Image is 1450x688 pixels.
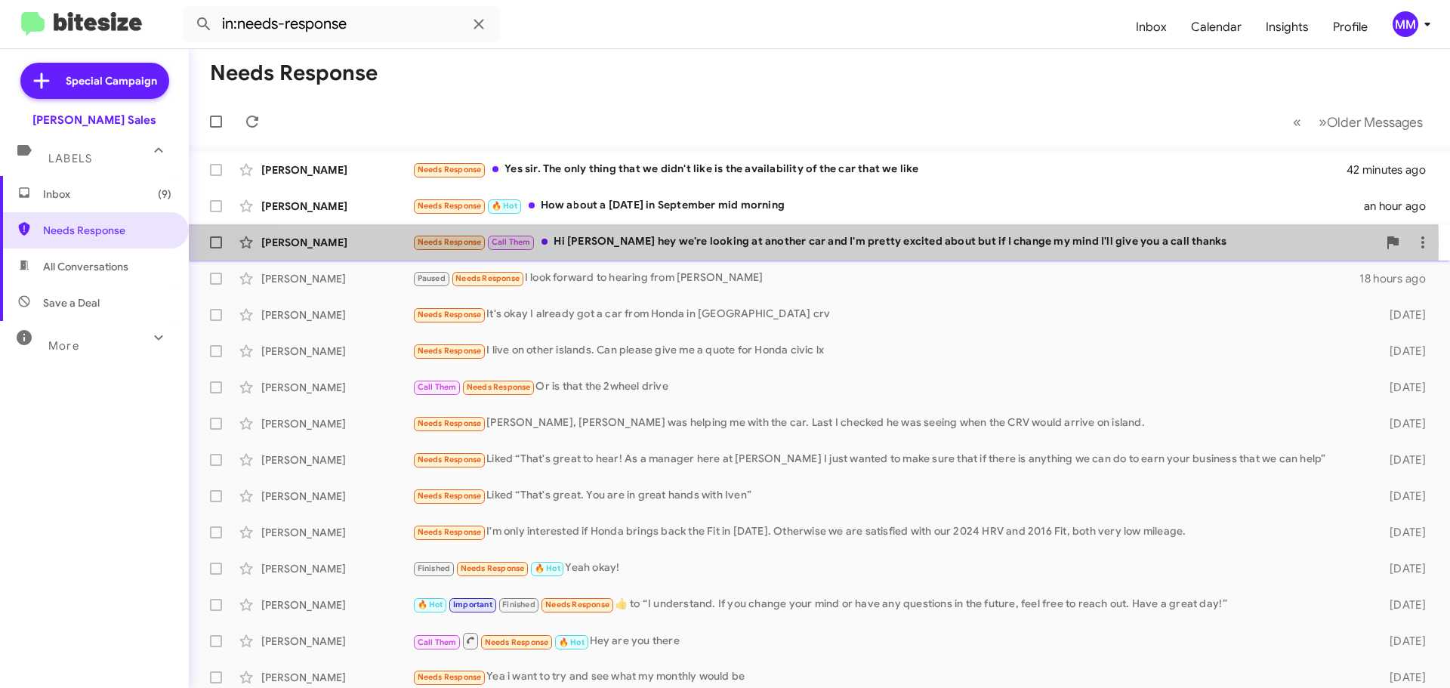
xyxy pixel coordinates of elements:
span: Needs Response [418,672,482,682]
span: Needs Response [418,201,482,211]
span: Needs Response [418,455,482,464]
div: [DATE] [1365,525,1438,540]
span: Needs Response [418,165,482,174]
span: Call Them [418,382,457,392]
div: Yea i want to try and see what my monthly would be [412,668,1365,686]
span: Inbox [43,187,171,202]
div: [PERSON_NAME] [261,525,412,540]
div: It's okay I already got a car from Honda in [GEOGRAPHIC_DATA] crv [412,306,1365,323]
div: [PERSON_NAME] [261,452,412,467]
a: Special Campaign [20,63,169,99]
input: Search [183,6,500,42]
div: [DATE] [1365,380,1438,395]
div: [PERSON_NAME] [261,235,412,250]
div: MM [1393,11,1418,37]
div: [PERSON_NAME] [261,597,412,612]
div: [DATE] [1365,489,1438,504]
div: I'm only interested if Honda brings back the Fit in [DATE]. Otherwise we are satisfied with our 2... [412,523,1365,541]
div: 42 minutes ago [1347,162,1438,177]
div: I live on other islands. Can please give me a quote for Honda civic lx [412,342,1365,359]
div: [PERSON_NAME] [261,634,412,649]
div: [DATE] [1365,561,1438,576]
div: Hey are you there [412,631,1365,650]
div: [DATE] [1365,307,1438,322]
span: 🔥 Hot [418,600,443,609]
div: [PERSON_NAME] [261,162,412,177]
div: an hour ago [1364,199,1438,214]
nav: Page navigation example [1285,106,1432,137]
div: [DATE] [1365,634,1438,649]
span: Special Campaign [66,73,157,88]
span: Needs Response [418,527,482,537]
div: [DATE] [1365,344,1438,359]
div: [PERSON_NAME] Sales [32,113,156,128]
span: » [1319,113,1327,131]
span: Older Messages [1327,114,1423,131]
span: Labels [48,152,92,165]
div: [PERSON_NAME] [261,271,412,286]
span: Call Them [492,237,531,247]
a: Profile [1321,5,1380,49]
div: Hi [PERSON_NAME] hey we're looking at another car and I'm pretty excited about but if I change my... [412,233,1377,251]
span: Needs Response [418,237,482,247]
div: [PERSON_NAME] [261,489,412,504]
span: Needs Response [455,273,520,283]
div: Liked “That's great to hear! As a manager here at [PERSON_NAME] I just wanted to make sure that i... [412,451,1365,468]
span: Important [453,600,492,609]
span: 🔥 Hot [492,201,517,211]
div: [PERSON_NAME] [261,670,412,685]
span: Needs Response [418,310,482,319]
span: « [1293,113,1301,131]
div: I look forward to hearing from [PERSON_NAME] [412,270,1359,287]
span: Finished [418,563,451,573]
span: Needs Response [43,223,171,238]
div: Or is that the 2wheel drive [412,378,1365,396]
button: MM [1380,11,1433,37]
span: 🔥 Hot [535,563,560,573]
span: Needs Response [545,600,609,609]
div: [PERSON_NAME] [261,416,412,431]
div: How about a [DATE] in September mid morning [412,197,1364,214]
div: [DATE] [1365,452,1438,467]
button: Previous [1284,106,1310,137]
span: All Conversations [43,259,128,274]
span: 🔥 Hot [559,637,585,647]
div: [PERSON_NAME] [261,561,412,576]
div: [PERSON_NAME], [PERSON_NAME] was helping me with the car. Last I checked he was seeing when the C... [412,415,1365,432]
div: [DATE] [1365,416,1438,431]
span: Needs Response [418,346,482,356]
span: Needs Response [418,491,482,501]
div: Liked “That's great. You are in great hands with Iven” [412,487,1365,504]
span: Call Them [418,637,457,647]
h1: Needs Response [210,61,378,85]
span: (9) [158,187,171,202]
span: Needs Response [467,382,531,392]
span: Paused [418,273,446,283]
div: [DATE] [1365,670,1438,685]
div: [PERSON_NAME] [261,199,412,214]
span: Finished [502,600,535,609]
span: More [48,339,79,353]
div: [DATE] [1365,597,1438,612]
div: Yes sir. The only thing that we didn't like is the availability of the car that we like [412,161,1347,178]
div: [PERSON_NAME] [261,344,412,359]
span: Save a Deal [43,295,100,310]
div: 18 hours ago [1359,271,1438,286]
span: Needs Response [418,418,482,428]
div: [PERSON_NAME] [261,307,412,322]
a: Insights [1254,5,1321,49]
span: Needs Response [485,637,549,647]
div: [PERSON_NAME] [261,380,412,395]
button: Next [1310,106,1432,137]
a: Inbox [1124,5,1179,49]
div: Yeah okay! [412,560,1365,577]
a: Calendar [1179,5,1254,49]
div: ​👍​ to “ I understand. If you change your mind or have any questions in the future, feel free to ... [412,596,1365,613]
span: Needs Response [461,563,525,573]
